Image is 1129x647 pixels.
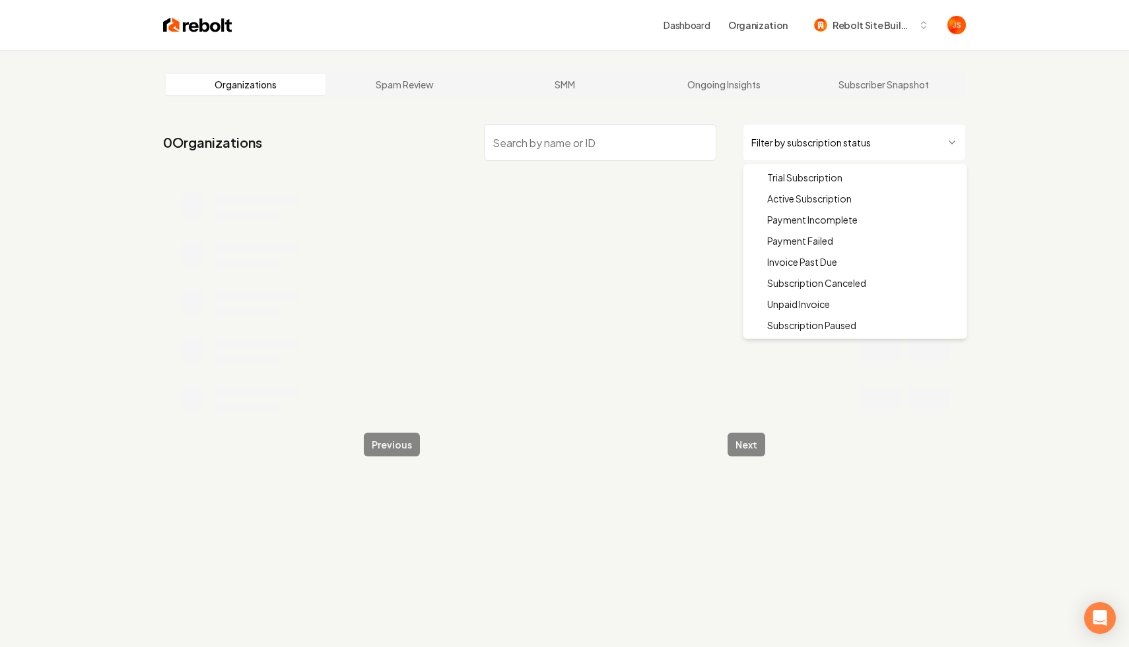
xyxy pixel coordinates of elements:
[767,255,837,268] span: Invoice Past Due
[767,234,833,247] span: Payment Failed
[767,192,852,205] span: Active Subscription
[767,319,856,332] span: Subscription Paused
[767,171,842,184] span: Trial Subscription
[767,276,866,290] span: Subscription Canceled
[767,297,830,311] span: Unpaid Invoice
[767,213,858,226] span: Payment Incomplete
